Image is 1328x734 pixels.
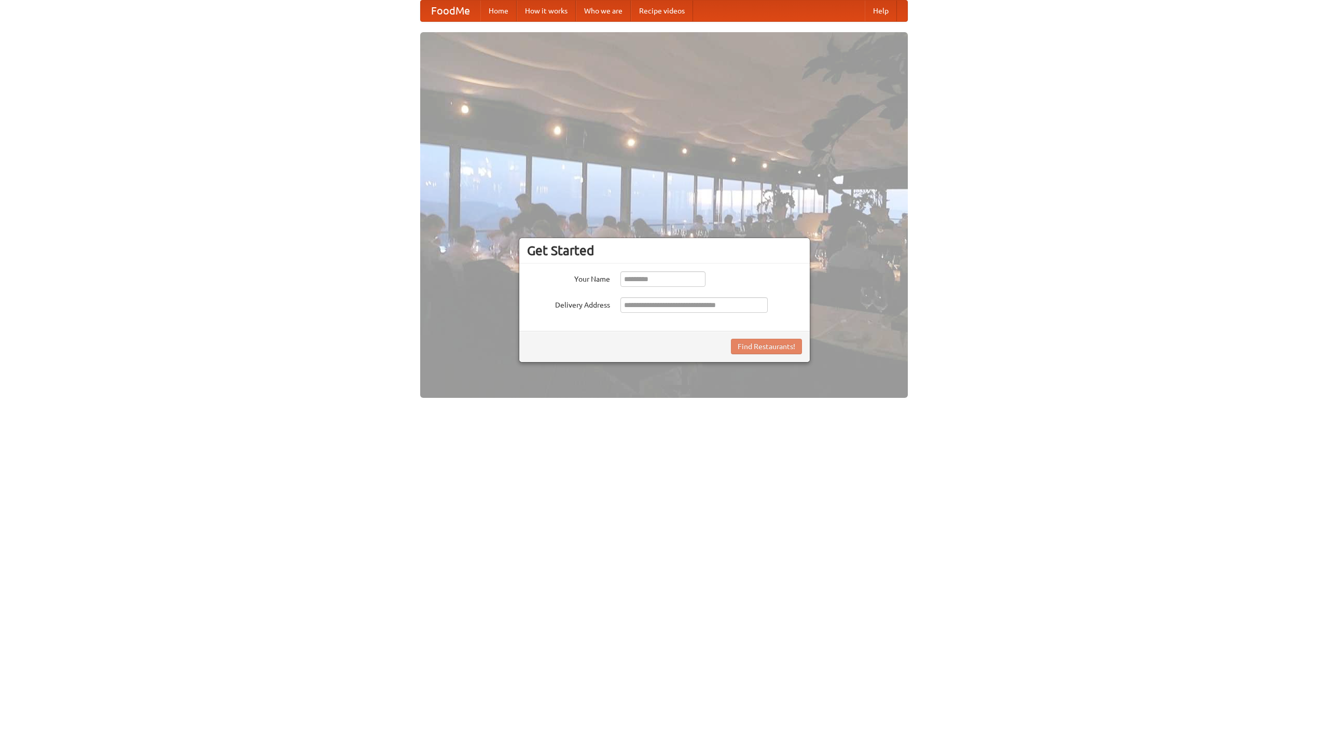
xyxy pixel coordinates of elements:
label: Delivery Address [527,297,610,310]
h3: Get Started [527,243,802,258]
a: Help [865,1,897,21]
label: Your Name [527,271,610,284]
a: Home [480,1,517,21]
a: FoodMe [421,1,480,21]
a: How it works [517,1,576,21]
button: Find Restaurants! [731,339,802,354]
a: Who we are [576,1,631,21]
a: Recipe videos [631,1,693,21]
